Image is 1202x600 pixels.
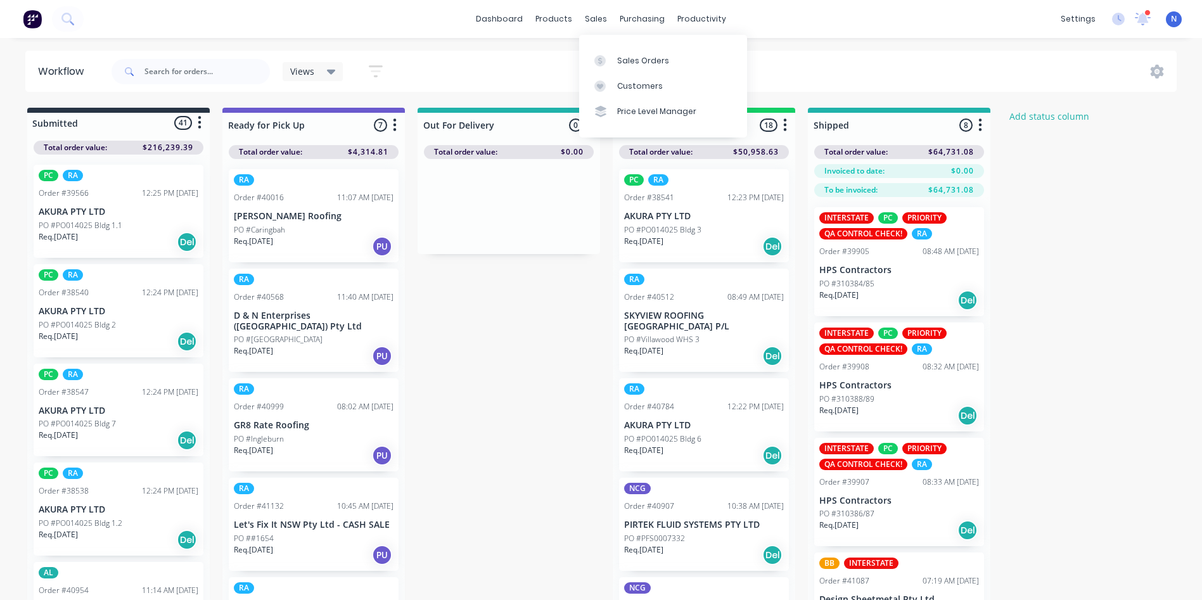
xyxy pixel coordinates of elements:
div: PC [39,170,58,181]
span: Total order value: [239,146,302,158]
p: Req. [DATE] [624,544,663,556]
span: Total order value: [44,142,107,153]
p: PO #Ingleburn [234,433,284,445]
p: Req. [DATE] [39,231,78,243]
div: PC [39,369,58,380]
div: PCRAOrder #3956612:25 PM [DATE]AKURA PTY LTDPO #PO014025 Bldg 1.1Req.[DATE]Del [34,165,203,258]
div: 12:22 PM [DATE] [727,401,784,412]
div: Order #40512 [624,291,674,303]
div: PRIORITY [902,328,947,339]
div: PU [372,236,392,257]
div: Del [762,545,783,565]
div: Order #41132 [234,501,284,512]
p: SKYVIEW ROOFING [GEOGRAPHIC_DATA] P/L [624,310,784,332]
div: Sales Orders [617,55,669,67]
div: RA [234,383,254,395]
p: AKURA PTY LTD [39,504,198,515]
p: AKURA PTY LTD [39,207,198,217]
a: Customers [579,73,747,99]
div: RAOrder #4078412:22 PM [DATE]AKURA PTY LTDPO #PO014025 Bldg 6Req.[DATE]Del [619,378,789,471]
span: To be invoiced: [824,184,878,196]
span: Views [290,65,314,78]
div: 12:23 PM [DATE] [727,192,784,203]
div: Order #40568 [234,291,284,303]
div: QA CONTROL CHECK! [819,228,907,239]
input: Search for orders... [144,59,270,84]
span: $4,314.81 [348,146,388,158]
div: Order #40784 [624,401,674,412]
p: Req. [DATE] [234,445,273,456]
div: QA CONTROL CHECK! [819,343,907,355]
p: PO #310384/85 [819,278,874,290]
div: PC [878,328,898,339]
div: RAOrder #4113210:45 AM [DATE]Let's Fix It NSW Pty Ltd - CASH SALEPO ##1654Req.[DATE]PU [229,478,399,571]
div: INTERSTATEPCPRIORITYQA CONTROL CHECK!RAOrder #3990708:33 AM [DATE]HPS ContractorsPO #310386/87Req... [814,438,984,547]
div: 08:02 AM [DATE] [337,401,393,412]
div: RA [63,170,83,181]
p: Req. [DATE] [39,430,78,441]
div: 12:24 PM [DATE] [142,386,198,398]
p: PO #PO014025 Bldg 6 [624,433,701,445]
div: Order #40907 [624,501,674,512]
span: N [1171,13,1177,25]
div: BB [819,558,840,569]
div: Order #40999 [234,401,284,412]
div: 08:33 AM [DATE] [923,476,979,488]
div: INTERSTATEPCPRIORITYQA CONTROL CHECK!RAOrder #3990808:32 AM [DATE]HPS ContractorsPO #310388/89Req... [814,322,984,431]
p: PO #PFS0007332 [624,533,685,544]
div: PC [39,269,58,281]
span: Invoiced to date: [824,165,885,177]
a: dashboard [470,10,529,29]
p: PO ##1654 [234,533,274,544]
div: 08:49 AM [DATE] [727,291,784,303]
div: RA [624,274,644,285]
div: PU [372,346,392,366]
div: RAOrder #4056811:40 AM [DATE]D & N Enterprises ([GEOGRAPHIC_DATA]) Pty LtdPO #[GEOGRAPHIC_DATA]Re... [229,269,399,373]
div: INTERSTATE [844,558,898,569]
p: Req. [DATE] [624,445,663,456]
div: RA [234,582,254,594]
p: Req. [DATE] [624,345,663,357]
div: INTERSTATEPCPRIORITYQA CONTROL CHECK!RAOrder #3990508:48 AM [DATE]HPS ContractorsPO #310384/85Req... [814,207,984,316]
button: Add status column [1003,108,1096,125]
div: NCG [624,582,651,594]
div: 07:19 AM [DATE] [923,575,979,587]
span: $64,731.08 [928,146,974,158]
a: Sales Orders [579,48,747,73]
p: Req. [DATE] [819,405,859,416]
div: RAOrder #4051208:49 AM [DATE]SKYVIEW ROOFING [GEOGRAPHIC_DATA] P/LPO #Villawood WHS 3Req.[DATE]Del [619,269,789,373]
div: NCG [624,483,651,494]
div: products [529,10,579,29]
div: Del [762,346,783,366]
div: Order #40954 [39,585,89,596]
div: Order #39907 [819,476,869,488]
div: QA CONTROL CHECK! [819,459,907,470]
span: $50,958.63 [733,146,779,158]
div: Order #39908 [819,361,869,373]
p: [PERSON_NAME] Roofing [234,211,393,222]
div: Order #38547 [39,386,89,398]
div: PCRAOrder #3853812:24 PM [DATE]AKURA PTY LTDPO #PO014025 Bldg 1.2Req.[DATE]Del [34,463,203,556]
div: Del [177,430,197,450]
div: Order #40016 [234,192,284,203]
div: productivity [671,10,732,29]
div: 10:45 AM [DATE] [337,501,393,512]
div: RA [234,483,254,494]
div: AL [39,567,58,578]
div: RA [63,269,83,281]
div: Del [762,236,783,257]
p: GR8 Rate Roofing [234,420,393,431]
p: PO #[GEOGRAPHIC_DATA] [234,334,323,345]
div: INTERSTATE [819,328,874,339]
p: PO #Villawood WHS 3 [624,334,700,345]
span: Total order value: [824,146,888,158]
div: NCGOrder #4090710:38 AM [DATE]PIRTEK FLUID SYSTEMS PTY LTDPO #PFS0007332Req.[DATE]Del [619,478,789,571]
div: 08:32 AM [DATE] [923,361,979,373]
p: HPS Contractors [819,495,979,506]
p: D & N Enterprises ([GEOGRAPHIC_DATA]) Pty Ltd [234,310,393,332]
div: PU [372,545,392,565]
p: AKURA PTY LTD [39,306,198,317]
span: $0.00 [951,165,974,177]
div: RA [624,383,644,395]
div: Workflow [38,64,90,79]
